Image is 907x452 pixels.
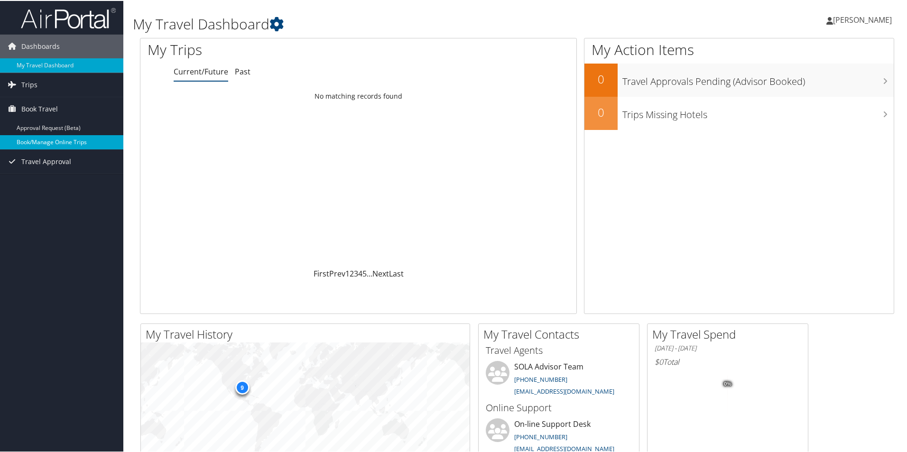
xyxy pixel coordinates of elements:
span: Travel Approval [21,149,71,173]
span: … [367,268,372,278]
a: 1 [345,268,350,278]
a: 5 [362,268,367,278]
a: 0Travel Approvals Pending (Advisor Booked) [584,63,894,96]
h1: My Action Items [584,39,894,59]
a: 2 [350,268,354,278]
h2: 0 [584,103,618,120]
a: Next [372,268,389,278]
span: Trips [21,72,37,96]
a: [EMAIL_ADDRESS][DOMAIN_NAME] [514,386,614,395]
a: [PERSON_NAME] [826,5,901,33]
a: First [314,268,329,278]
h3: Travel Agents [486,343,632,356]
a: [PHONE_NUMBER] [514,374,567,383]
h2: 0 [584,70,618,86]
span: Dashboards [21,34,60,57]
span: $0 [655,356,663,366]
h2: My Travel Spend [652,325,808,341]
td: No matching records found [140,87,576,104]
h2: My Travel Contacts [483,325,639,341]
h3: Travel Approvals Pending (Advisor Booked) [622,69,894,87]
h1: My Travel Dashboard [133,13,645,33]
a: Prev [329,268,345,278]
li: SOLA Advisor Team [481,360,637,399]
span: Book Travel [21,96,58,120]
h2: My Travel History [146,325,470,341]
h1: My Trips [148,39,388,59]
span: [PERSON_NAME] [833,14,892,24]
a: 4 [358,268,362,278]
a: [PHONE_NUMBER] [514,432,567,440]
a: Current/Future [174,65,228,76]
div: 9 [235,379,249,394]
a: Last [389,268,404,278]
h6: [DATE] - [DATE] [655,343,801,352]
tspan: 0% [724,380,731,386]
h3: Online Support [486,400,632,414]
h3: Trips Missing Hotels [622,102,894,120]
img: airportal-logo.png [21,6,116,28]
a: 0Trips Missing Hotels [584,96,894,129]
a: [EMAIL_ADDRESS][DOMAIN_NAME] [514,443,614,452]
h6: Total [655,356,801,366]
a: 3 [354,268,358,278]
a: Past [235,65,250,76]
